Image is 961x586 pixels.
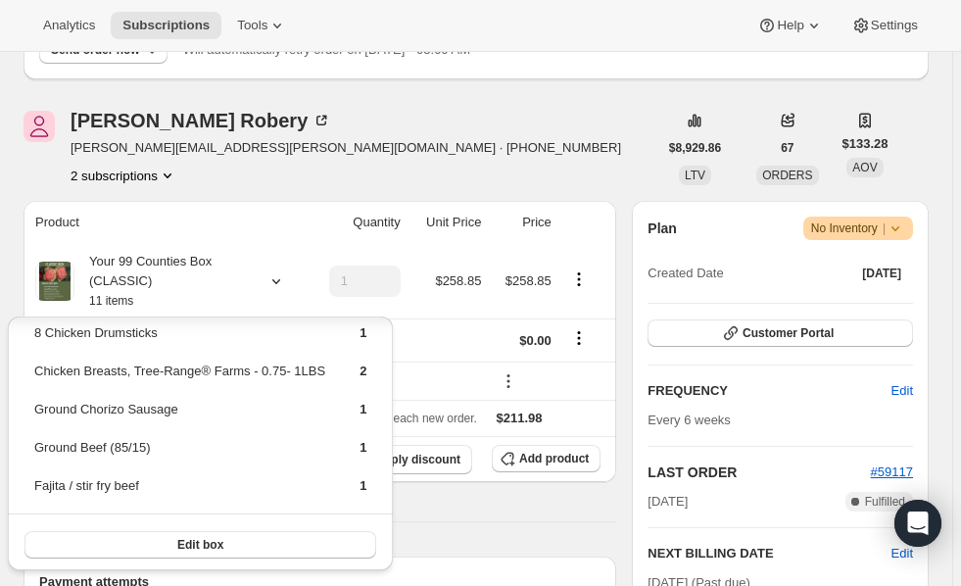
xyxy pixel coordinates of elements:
span: 1 [360,325,366,340]
span: Every 6 weeks [648,413,731,427]
button: [DATE] [850,260,913,287]
span: $8,929.86 [669,140,721,156]
span: $0.00 [519,333,552,348]
span: Settings [871,18,918,33]
span: Apply discount [375,452,460,467]
h2: LAST ORDER [648,463,870,482]
h2: NEXT BILLING DATE [648,544,890,563]
span: Fulfilled [865,494,905,510]
span: Add product [519,451,589,466]
button: Customer Portal [648,319,913,347]
span: LTV [685,169,705,182]
th: Product [24,201,306,244]
div: Open Intercom Messenger [894,500,941,547]
span: [PERSON_NAME][EMAIL_ADDRESS][PERSON_NAME][DOMAIN_NAME] · [PHONE_NUMBER] [71,138,621,158]
span: $211.98 [497,411,543,425]
th: Price [487,201,556,244]
div: Your 99 Counties Box (CLASSIC) [74,252,251,311]
span: Analytics [43,18,95,33]
button: Subscriptions [111,12,221,39]
span: 1 [360,478,366,493]
span: Terri Robery [24,111,55,142]
span: Created Date [648,264,723,283]
span: Help [777,18,803,33]
span: Tools [237,18,267,33]
span: 1 [360,402,366,416]
th: Unit Price [407,201,488,244]
span: [DATE] [862,266,901,281]
h2: FREQUENCY [648,381,890,401]
td: 8 Chicken Drumsticks [33,322,326,359]
button: $8,929.86 [657,134,733,162]
span: | [883,220,886,236]
button: Edit [891,544,913,563]
span: Customer Portal [743,325,834,341]
a: #59117 [871,464,913,479]
span: 1 [360,440,366,455]
button: Add product [492,445,601,472]
span: No Inventory [811,219,905,238]
button: Analytics [31,12,107,39]
button: #59117 [871,463,913,482]
span: 2 [360,364,366,378]
span: $258.85 [505,273,552,288]
button: Edit [880,375,925,407]
button: 67 [769,134,805,162]
small: 11 items [89,294,133,308]
h2: Plan [648,219,677,238]
th: Quantity [306,201,407,244]
span: Subscriptions [122,18,210,33]
td: Ground Beef (85/15) [33,437,326,473]
button: Apply discount [348,445,472,474]
button: Settings [840,12,930,39]
span: [DATE] [648,492,688,512]
span: Edit box [177,537,223,553]
span: $258.85 [435,273,481,288]
span: ORDERS [762,169,812,182]
button: Edit box [24,531,376,559]
button: Help [745,12,835,39]
td: Fajita / stir fry beef [33,475,326,512]
span: AOV [852,161,877,174]
td: Chicken Breasts, Tree-Range® Farms - 0.75- 1LBS [33,361,326,397]
div: [PERSON_NAME] Robery [71,111,331,130]
button: Shipping actions [563,327,595,349]
td: Ground Chorizo Sausage [33,399,326,435]
span: 67 [781,140,793,156]
button: Tools [225,12,299,39]
span: Edit [891,381,913,401]
button: Product actions [563,269,595,290]
button: Product actions [71,166,177,185]
span: $133.28 [842,134,889,154]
